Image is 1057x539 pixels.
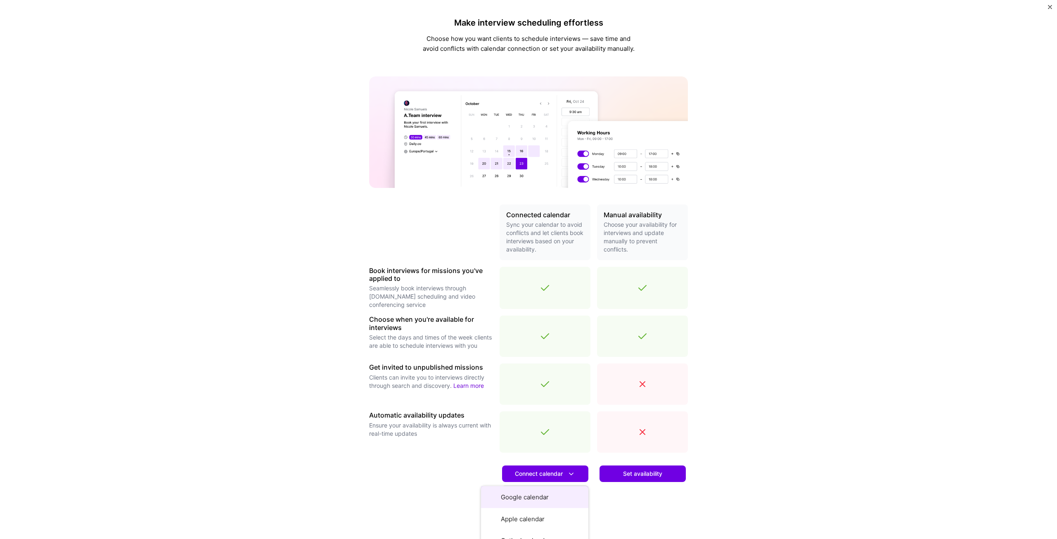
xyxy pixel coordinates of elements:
i: icon Google [487,492,497,502]
p: Choose your availability for interviews and update manually to prevent conflicts. [604,221,681,254]
i: icon AppleCalendar [487,514,497,524]
p: Clients can invite you to interviews directly through search and discovery. [369,373,493,390]
i: icon DownArrowWhite [567,470,576,478]
p: Sync your calendar to avoid conflicts and let clients book interviews based on your availability. [506,221,584,254]
h4: Make interview scheduling effortless [421,18,636,28]
span: Set availability [623,470,662,478]
h3: Manual availability [604,211,681,219]
img: A.Team calendar banner [369,76,688,188]
h3: Get invited to unpublished missions [369,363,493,371]
button: Close [1048,5,1052,14]
a: Learn more [502,485,588,502]
button: Connect calendar [502,465,588,482]
a: Learn more [453,382,484,389]
p: Select the days and times of the week clients are able to schedule interviews with you [369,333,493,350]
p: Ensure your availability is always current with real-time updates [369,421,493,438]
button: Set availability [600,465,686,482]
p: Choose how you want clients to schedule interviews — save time and avoid conflicts with calendar ... [421,34,636,54]
h3: Book interviews for missions you've applied to [369,267,493,283]
button: Apple calendar [481,508,588,530]
h3: Choose when you're available for interviews [369,316,493,331]
button: Google calendar [481,486,588,508]
span: Connect calendar [515,470,576,478]
h3: Connected calendar [506,211,584,219]
p: Seamlessly book interviews through [DOMAIN_NAME] scheduling and video conferencing service [369,284,493,309]
h3: Automatic availability updates [369,411,493,419]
